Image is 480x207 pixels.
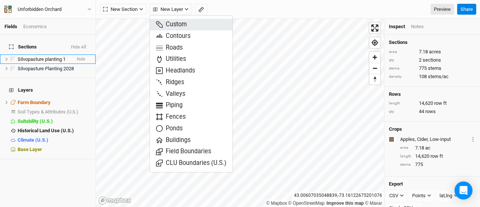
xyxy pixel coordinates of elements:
[4,83,91,98] h4: Layers
[400,136,469,143] div: Apples, Cider, Low-input
[400,162,411,168] div: stems
[389,66,415,71] div: stems
[156,44,183,52] span: Roads
[156,32,190,41] span: Contours
[430,4,454,15] a: Preview
[389,57,415,63] div: qty
[365,201,382,206] a: Maxar
[389,101,415,106] div: length
[156,136,190,145] span: Buildings
[18,118,53,124] span: Suitability (U.S.)
[96,19,384,207] canvas: Map
[156,113,186,121] span: Fences
[400,153,475,160] div: 14,620
[389,49,415,55] div: area
[103,6,138,13] span: New Section
[389,126,402,132] h4: Crops
[439,192,452,199] div: lat,lng
[389,73,475,80] div: 108
[386,190,407,201] button: CSV
[18,6,61,13] div: Unforbidden Orchard
[98,196,131,205] a: Mapbox logo
[156,20,187,29] span: Custom
[369,74,380,85] button: Reset bearing to north
[266,201,287,206] a: Mapbox
[434,100,447,107] span: row ft
[18,128,91,134] div: Historical Land Use (U.S.)
[409,190,435,201] button: Points
[389,108,475,115] div: 44
[18,66,74,71] span: Silvopasture Planting 2028
[156,66,195,75] span: Headlands
[327,201,364,206] a: Improve this map
[70,45,87,50] button: Hide All
[454,181,472,199] div: Open Intercom Messenger
[423,57,441,63] span: sections
[23,23,47,30] div: Economics
[389,57,475,63] div: 2
[428,65,441,72] span: stems
[428,73,448,80] span: stems/ac
[18,56,66,62] span: Silvopasture planting 1
[389,39,475,45] h4: Sections
[430,153,443,160] span: row ft
[369,37,380,48] button: Find my location
[400,161,475,168] div: 775
[457,4,476,15] button: Share
[156,55,186,63] span: Utilities
[18,56,71,62] div: Silvopasture planting 1
[18,128,74,133] span: Historical Land Use (U.S.)
[156,78,184,87] span: Ridges
[292,192,384,199] div: 43.00607035048839 , -73.16122675201076
[389,91,475,97] h4: Rows
[369,23,380,33] button: Enter fullscreen
[195,4,207,15] button: Shortcut: M
[411,23,424,30] div: Notes
[429,48,441,55] span: acres
[389,65,475,72] div: 775
[156,101,183,110] span: Piping
[389,192,398,199] div: CSV
[4,5,92,14] button: Unforbidden Orchard
[389,48,475,55] div: 7.18
[150,4,192,15] button: New Layer
[77,54,85,64] span: hide
[389,100,475,107] div: 14,620
[436,190,461,201] button: lat,lng
[18,147,42,152] span: Base Layer
[4,24,17,29] a: Fields
[425,145,430,151] span: ac
[288,201,325,206] a: OpenStreetMap
[156,147,211,156] span: Field Boundaries
[18,147,91,153] div: Base Layer
[389,74,415,80] div: density
[369,63,380,74] button: Zoom out
[100,4,147,15] button: New Section
[18,109,91,115] div: Soil Types & Attributes (U.S.)
[425,108,436,115] span: rows
[18,100,51,105] span: Farm Boundary
[389,181,475,187] h4: Export
[18,100,91,106] div: Farm Boundary
[400,154,411,159] div: length
[18,137,91,143] div: Climate (U.S.)
[389,23,405,30] div: Inspect
[18,109,78,115] span: Soil Types & Attributes (U.S.)
[18,118,91,124] div: Suitability (U.S.)
[471,135,475,144] button: Crop Usage
[369,52,380,63] button: Zoom in
[153,6,183,13] span: New Layer
[156,90,185,98] span: Valleys
[156,159,226,168] span: CLU Boundaries (U.S.)
[18,66,91,72] div: Silvopasture Planting 2028
[412,192,426,199] div: Points
[9,44,37,50] span: Sections
[400,145,475,151] div: 7.18
[389,109,415,115] div: qty
[156,124,183,133] span: Ponds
